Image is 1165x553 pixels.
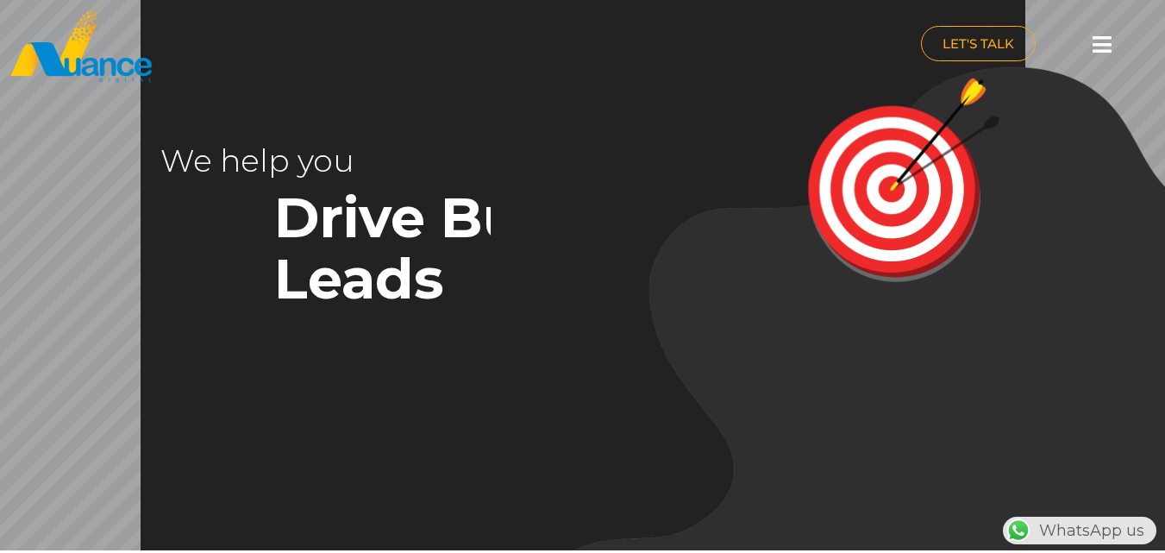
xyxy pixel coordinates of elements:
img: nuance-qatar_logo [9,9,153,84]
img: WhatsApp [1005,517,1032,544]
a: nuance-qatar_logo [9,9,574,84]
rs-layer: Drive Business Leads [274,187,758,310]
a: LET'S TALK [921,26,1036,61]
rs-layer: We help you [160,130,543,192]
span: LET'S TALK [943,37,1014,50]
div: WhatsApp us [1003,517,1156,544]
a: WhatsAppWhatsApp us [1003,521,1156,540]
